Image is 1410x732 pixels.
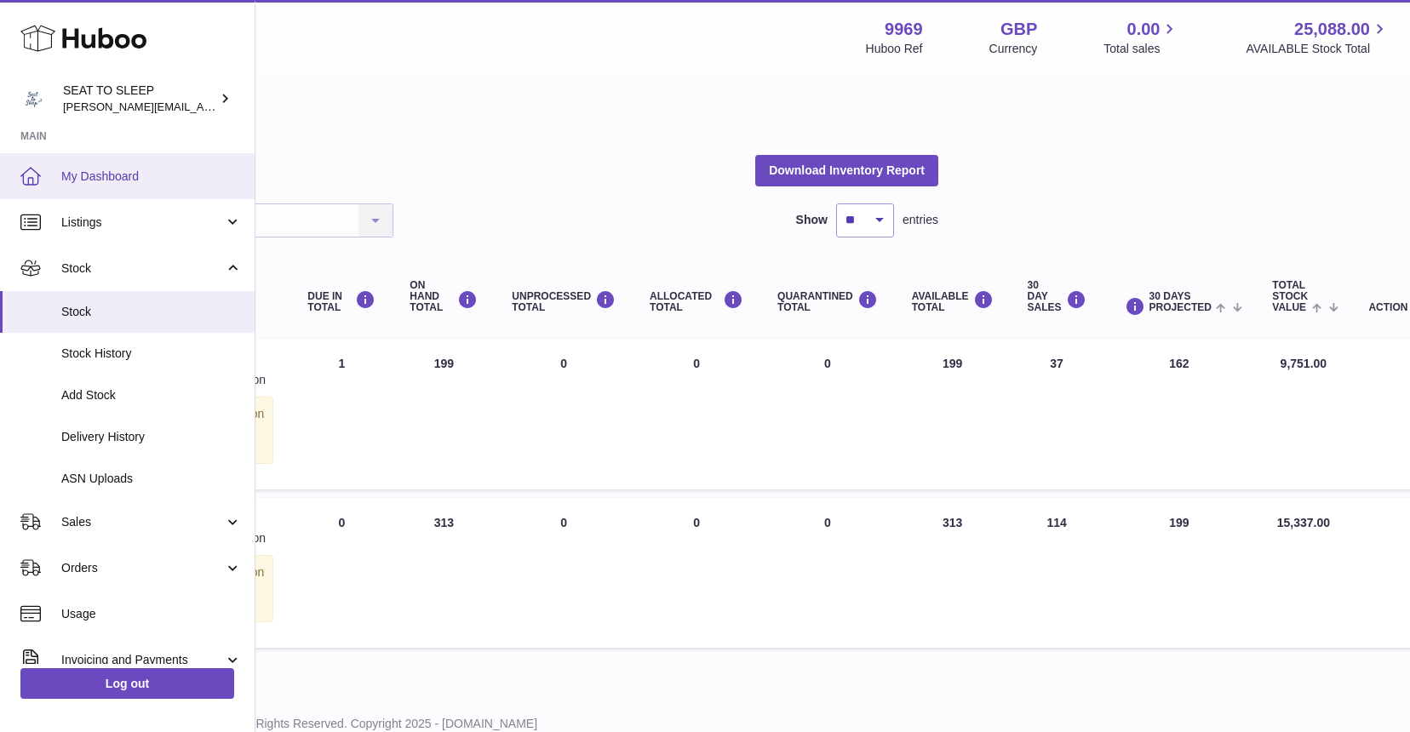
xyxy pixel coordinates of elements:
[1000,18,1037,41] strong: GBP
[61,304,242,320] span: Stock
[866,41,923,57] div: Huboo Ref
[1103,498,1256,648] td: 199
[1103,41,1179,57] span: Total sales
[777,290,878,313] div: QUARANTINED Total
[1281,357,1327,370] span: 9,751.00
[1028,280,1086,314] div: 30 DAY SALES
[912,290,994,313] div: AVAILABLE Total
[61,560,224,576] span: Orders
[1103,339,1256,489] td: 162
[1272,280,1308,314] span: Total stock value
[61,214,224,231] span: Listings
[989,41,1038,57] div: Currency
[1294,18,1370,41] span: 25,088.00
[61,346,242,362] span: Stock History
[1103,18,1179,57] a: 0.00 Total sales
[633,498,760,648] td: 0
[20,86,46,112] img: amy@seattosleep.co.uk
[512,290,616,313] div: UNPROCESSED Total
[650,290,743,313] div: ALLOCATED Total
[393,339,495,489] td: 199
[61,429,242,445] span: Delivery History
[61,471,242,487] span: ASN Uploads
[895,339,1011,489] td: 199
[1127,18,1161,41] span: 0.00
[495,498,633,648] td: 0
[20,668,234,699] a: Log out
[1368,302,1407,313] div: Action
[63,83,216,115] div: SEAT TO SLEEP
[824,357,831,370] span: 0
[1149,291,1212,313] span: 30 DAYS PROJECTED
[393,498,495,648] td: 313
[290,498,393,648] td: 0
[755,155,938,186] button: Download Inventory Report
[895,498,1011,648] td: 313
[824,516,831,529] span: 0
[1246,18,1390,57] a: 25,088.00 AVAILABLE Stock Total
[307,290,375,313] div: DUE IN TOTAL
[1246,41,1390,57] span: AVAILABLE Stock Total
[61,652,224,668] span: Invoicing and Payments
[495,339,633,489] td: 0
[61,514,224,530] span: Sales
[1011,498,1103,648] td: 114
[61,606,242,622] span: Usage
[410,280,478,314] div: ON HAND Total
[61,169,242,185] span: My Dashboard
[1277,516,1330,529] span: 15,337.00
[61,260,224,277] span: Stock
[290,339,393,489] td: 1
[63,100,341,113] span: [PERSON_NAME][EMAIL_ADDRESS][DOMAIN_NAME]
[1011,339,1103,489] td: 37
[796,212,828,228] label: Show
[61,387,242,403] span: Add Stock
[903,212,938,228] span: entries
[885,18,923,41] strong: 9969
[633,339,760,489] td: 0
